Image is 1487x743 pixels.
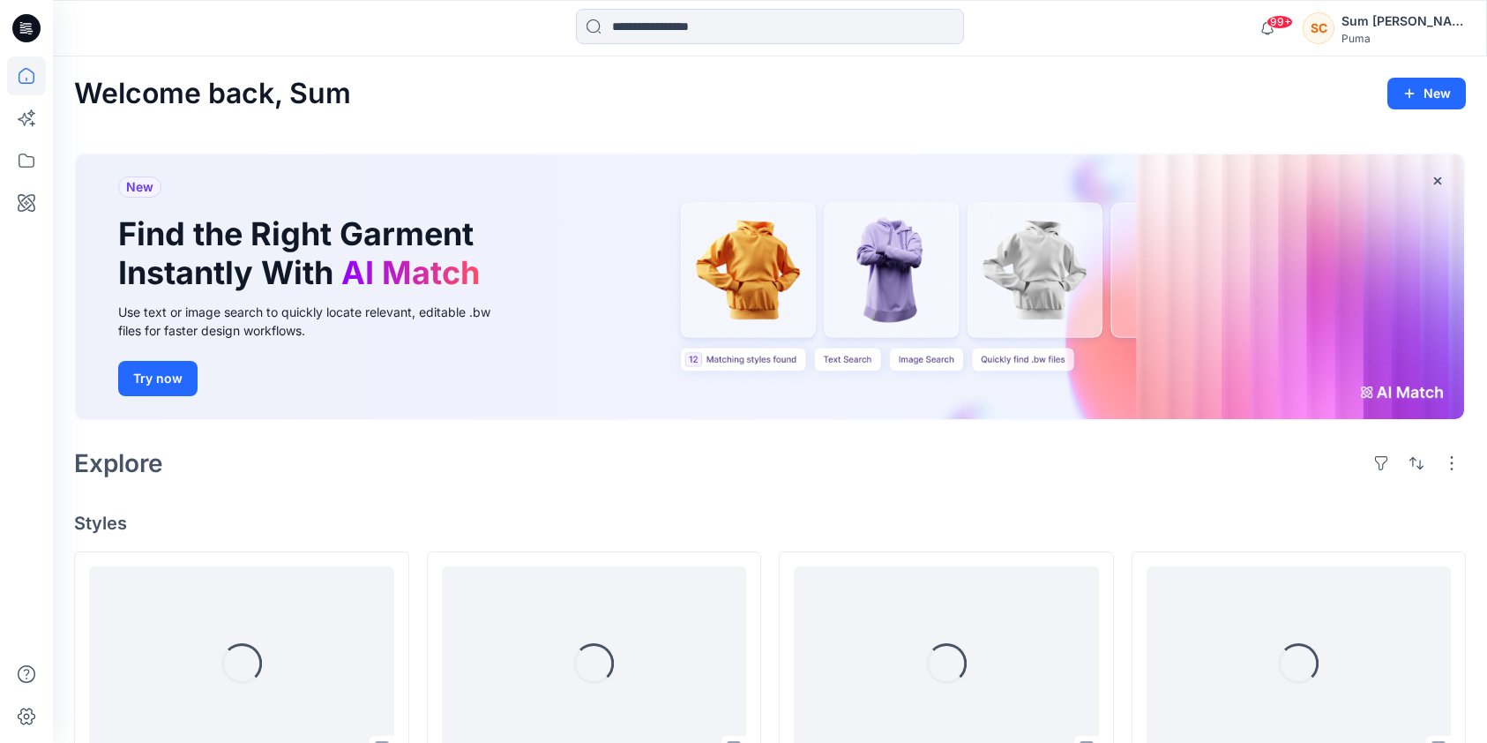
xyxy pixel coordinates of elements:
span: New [126,176,153,198]
h2: Explore [74,449,163,477]
div: Puma [1341,32,1465,45]
h4: Styles [74,513,1466,534]
div: Sum [PERSON_NAME] [1341,11,1465,32]
button: New [1387,78,1466,109]
div: SC [1303,12,1334,44]
span: AI Match [341,253,480,292]
h1: Find the Right Garment Instantly With [118,215,489,291]
span: 99+ [1267,15,1293,29]
h2: Welcome back, Sum [74,78,351,110]
button: Try now [118,361,198,396]
div: Use text or image search to quickly locate relevant, editable .bw files for faster design workflows. [118,303,515,340]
